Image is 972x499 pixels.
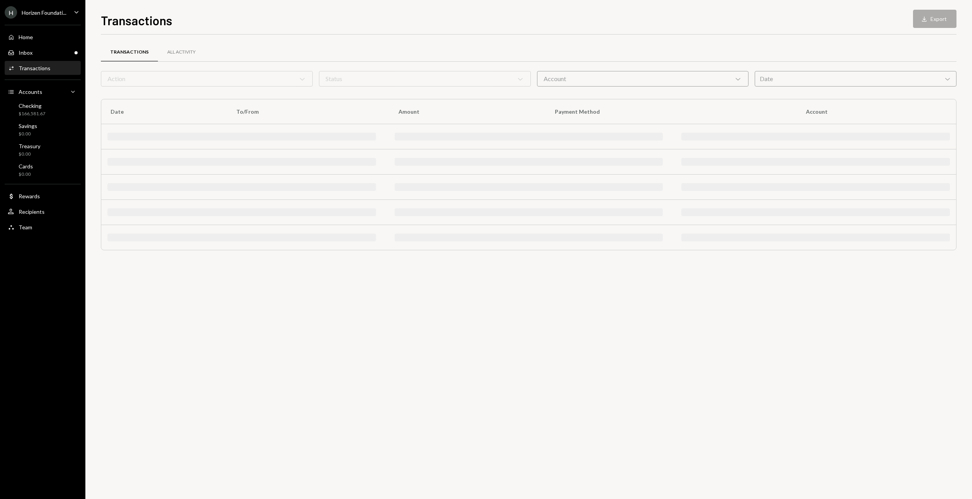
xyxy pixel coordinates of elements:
[5,220,81,234] a: Team
[5,120,81,139] a: Savings$0.00
[110,49,149,55] div: Transactions
[5,100,81,119] a: Checking$166,581.67
[755,71,956,87] div: Date
[537,71,749,87] div: Account
[19,143,40,149] div: Treasury
[5,189,81,203] a: Rewards
[101,12,172,28] h1: Transactions
[19,193,40,199] div: Rewards
[19,123,37,129] div: Savings
[5,161,81,179] a: Cards$0.00
[797,99,956,124] th: Account
[227,99,389,124] th: To/From
[101,99,227,124] th: Date
[167,49,196,55] div: All Activity
[5,30,81,44] a: Home
[19,224,32,230] div: Team
[5,85,81,99] a: Accounts
[5,140,81,159] a: Treasury$0.00
[158,42,205,62] a: All Activity
[19,171,33,178] div: $0.00
[546,99,797,124] th: Payment Method
[19,151,40,158] div: $0.00
[19,88,42,95] div: Accounts
[5,61,81,75] a: Transactions
[5,6,17,19] div: H
[22,9,66,16] div: Horizen Foundati...
[19,208,45,215] div: Recipients
[19,111,45,117] div: $166,581.67
[19,163,33,170] div: Cards
[19,65,50,71] div: Transactions
[389,99,546,124] th: Amount
[19,102,45,109] div: Checking
[5,45,81,59] a: Inbox
[19,49,33,56] div: Inbox
[5,204,81,218] a: Recipients
[101,42,158,62] a: Transactions
[19,131,37,137] div: $0.00
[19,34,33,40] div: Home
